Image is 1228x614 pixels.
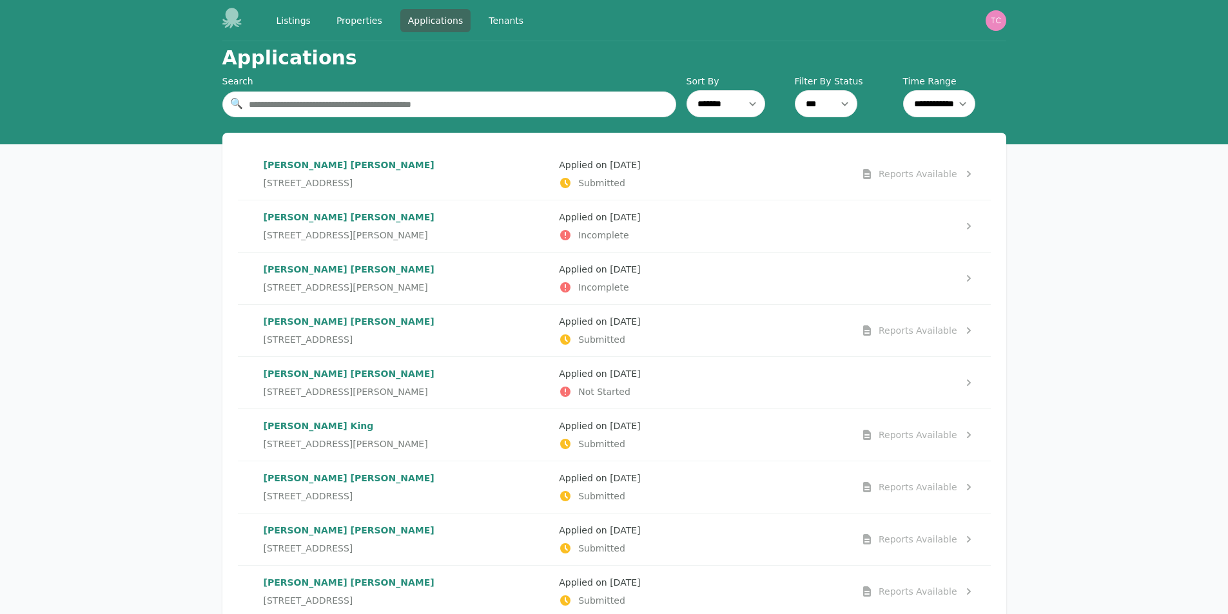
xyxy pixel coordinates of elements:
p: Applied on [559,472,844,484]
p: Submitted [559,177,844,189]
span: [STREET_ADDRESS] [264,333,353,346]
a: Properties [329,9,390,32]
div: Reports Available [879,585,957,598]
p: Submitted [559,490,844,503]
label: Sort By [687,75,790,88]
a: [PERSON_NAME] [PERSON_NAME][STREET_ADDRESS][PERSON_NAME]Applied on [DATE]Incomplete [238,253,991,304]
span: [STREET_ADDRESS][PERSON_NAME] [264,385,428,398]
p: Applied on [559,158,844,171]
p: Applied on [559,367,844,380]
p: Submitted [559,437,844,450]
a: Tenants [481,9,531,32]
p: Not Started [559,385,844,398]
p: Submitted [559,333,844,346]
span: [STREET_ADDRESS][PERSON_NAME] [264,437,428,450]
time: [DATE] [610,525,640,535]
p: [PERSON_NAME] [PERSON_NAME] [264,158,549,171]
h1: Applications [222,46,357,70]
p: Applied on [559,524,844,537]
time: [DATE] [610,160,640,170]
p: Incomplete [559,229,844,242]
a: [PERSON_NAME] [PERSON_NAME][STREET_ADDRESS]Applied on [DATE]SubmittedReports Available [238,148,991,200]
time: [DATE] [610,264,640,274]
div: Reports Available [879,533,957,546]
div: Reports Available [879,428,957,441]
p: [PERSON_NAME] [PERSON_NAME] [264,472,549,484]
span: [STREET_ADDRESS][PERSON_NAME] [264,229,428,242]
p: [PERSON_NAME] [PERSON_NAME] [264,315,549,328]
span: [STREET_ADDRESS][PERSON_NAME] [264,281,428,294]
p: Incomplete [559,281,844,294]
span: [STREET_ADDRESS] [264,542,353,555]
label: Time Range [903,75,1006,88]
time: [DATE] [610,316,640,327]
a: Listings [269,9,318,32]
span: [STREET_ADDRESS] [264,177,353,189]
div: Reports Available [879,324,957,337]
span: [STREET_ADDRESS] [264,490,353,503]
p: Applied on [559,315,844,328]
p: [PERSON_NAME] King [264,419,549,432]
p: [PERSON_NAME] [PERSON_NAME] [264,576,549,589]
a: [PERSON_NAME] [PERSON_NAME][STREET_ADDRESS]Applied on [DATE]SubmittedReports Available [238,513,991,565]
a: [PERSON_NAME] [PERSON_NAME][STREET_ADDRESS]Applied on [DATE]SubmittedReports Available [238,305,991,356]
p: Submitted [559,542,844,555]
a: [PERSON_NAME] [PERSON_NAME][STREET_ADDRESS][PERSON_NAME]Applied on [DATE]Not Started [238,357,991,408]
p: Applied on [559,211,844,224]
time: [DATE] [610,577,640,588]
p: [PERSON_NAME] [PERSON_NAME] [264,211,549,224]
div: Reports Available [879,481,957,494]
p: Applied on [559,576,844,589]
div: Search [222,75,676,88]
time: [DATE] [610,212,640,222]
label: Filter By Status [795,75,898,88]
time: [DATE] [610,421,640,431]
time: [DATE] [610,369,640,379]
p: [PERSON_NAME] [PERSON_NAME] [264,367,549,380]
p: Applied on [559,263,844,276]
div: Reports Available [879,168,957,180]
a: [PERSON_NAME] [PERSON_NAME][STREET_ADDRESS][PERSON_NAME]Applied on [DATE]Incomplete [238,200,991,252]
time: [DATE] [610,473,640,483]
p: Applied on [559,419,844,432]
a: [PERSON_NAME] King[STREET_ADDRESS][PERSON_NAME]Applied on [DATE]SubmittedReports Available [238,409,991,461]
span: [STREET_ADDRESS] [264,594,353,607]
a: [PERSON_NAME] [PERSON_NAME][STREET_ADDRESS]Applied on [DATE]SubmittedReports Available [238,461,991,513]
p: [PERSON_NAME] [PERSON_NAME] [264,263,549,276]
a: Applications [400,9,471,32]
p: [PERSON_NAME] [PERSON_NAME] [264,524,549,537]
p: Submitted [559,594,844,607]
